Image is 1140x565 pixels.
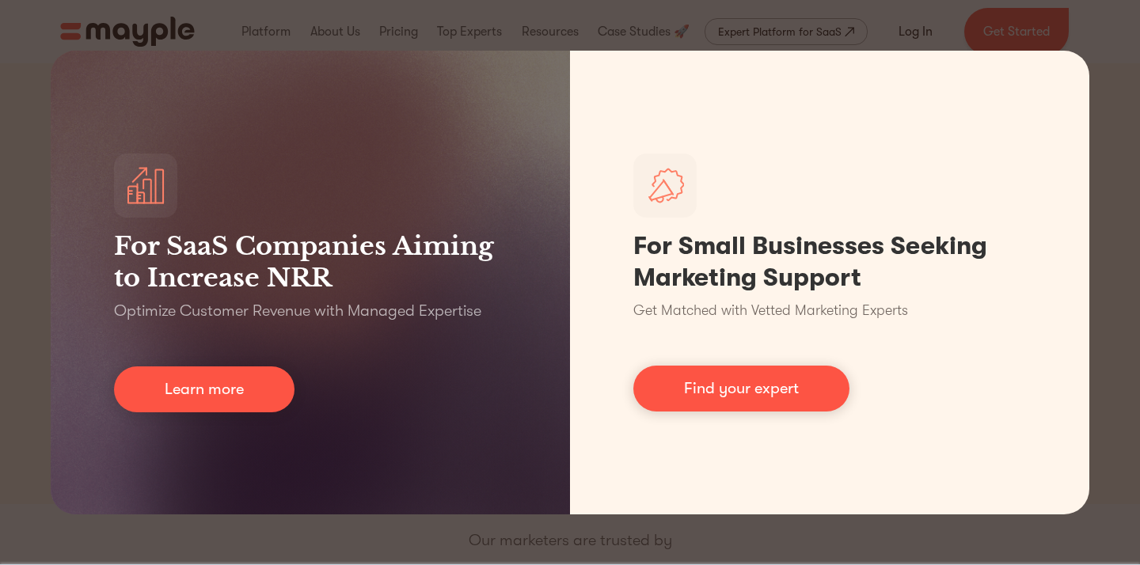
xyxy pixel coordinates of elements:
h1: For Small Businesses Seeking Marketing Support [633,230,1026,294]
p: Get Matched with Vetted Marketing Experts [633,300,908,321]
p: Optimize Customer Revenue with Managed Expertise [114,300,481,322]
a: Learn more [114,366,294,412]
a: Find your expert [633,366,849,411]
h3: For SaaS Companies Aiming to Increase NRR [114,230,507,294]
